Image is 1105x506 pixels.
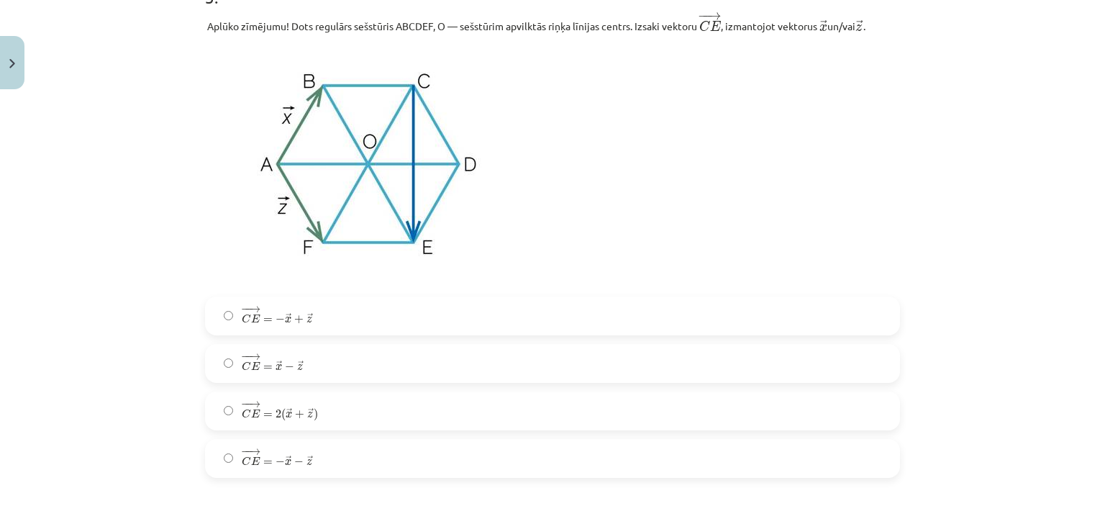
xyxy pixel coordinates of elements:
span: − [276,315,285,324]
span: − [241,307,250,313]
span: z [855,24,862,32]
span: + [294,315,304,324]
span: C [242,361,251,371]
span: z [306,317,312,323]
span: C [242,408,251,417]
span: x [276,364,282,371]
span: → [286,456,291,464]
span: → [707,12,722,19]
span: → [856,20,863,30]
span: − [241,449,250,456]
span: 2 [276,409,281,417]
span: → [276,361,282,369]
span: E [251,409,260,417]
span: − [285,363,294,371]
span: z [307,411,313,417]
span: → [307,313,313,322]
span: − [698,12,709,19]
span: ) [314,407,318,420]
span: − [702,12,704,19]
span: z [297,364,303,371]
span: E [251,457,260,466]
span: − [245,401,246,407]
span: → [308,407,314,416]
span: x [286,411,292,417]
span: → [307,456,313,464]
span: x [285,459,291,466]
span: E [710,21,721,31]
span: = [263,412,273,417]
img: icon-close-lesson-0947bae3869378f0d4975bcd49f059093ad1ed9edebbc8119c70593378902aed.svg [9,59,15,68]
span: − [241,401,250,407]
span: z [306,459,312,466]
span: − [245,449,246,456]
span: → [249,354,260,361]
span: → [298,361,304,369]
span: → [249,449,260,456]
span: E [251,315,260,323]
span: + [295,410,304,418]
span: − [294,458,304,466]
span: − [241,354,250,361]
span: C [699,21,710,32]
p: Aplūko zīmējumu! Dots regulārs sešstūris ABCDEF, O — sešstūrim apvilktās riņķa līnijas centrs. Iz... [205,11,900,35]
span: = [263,461,273,465]
span: x [819,24,827,32]
span: ( [281,407,286,420]
span: − [276,458,285,466]
span: = [263,318,273,322]
span: C [242,314,251,323]
span: x [285,317,291,323]
span: → [249,307,260,313]
span: → [249,401,260,407]
span: = [263,366,273,370]
span: → [286,313,291,322]
span: − [245,354,246,361]
span: − [245,307,246,313]
span: → [820,20,827,30]
span: C [242,456,251,466]
span: → [286,407,292,416]
span: E [251,362,260,371]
